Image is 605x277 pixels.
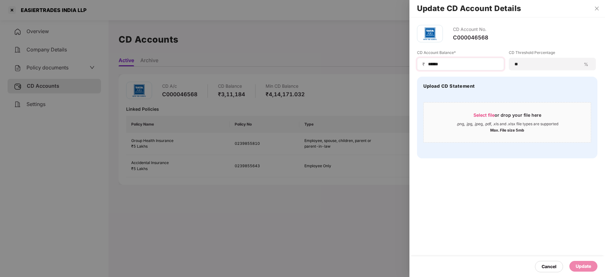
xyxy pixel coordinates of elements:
[473,112,541,121] div: or drop your file here
[420,24,439,43] img: tatag.png
[509,50,596,58] label: CD Threshold Percentage
[422,61,427,67] span: ₹
[417,50,504,58] label: CD Account Balance*
[473,112,495,118] span: Select file
[594,6,599,11] span: close
[423,83,475,89] h4: Upload CD Statement
[417,5,597,12] h2: Update CD Account Details
[542,263,556,270] div: Cancel
[581,61,591,67] span: %
[576,263,591,270] div: Update
[592,6,601,11] button: Close
[453,25,488,34] div: CD Account No.
[490,127,524,133] div: Max. File size 5mb
[424,107,591,138] span: Select fileor drop your file here.png, .jpg, .jpeg, .pdf, .xls and .xlsx file types are supported...
[453,34,488,41] div: C000046568
[456,121,558,127] div: .png, .jpg, .jpeg, .pdf, .xls and .xlsx file types are supported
